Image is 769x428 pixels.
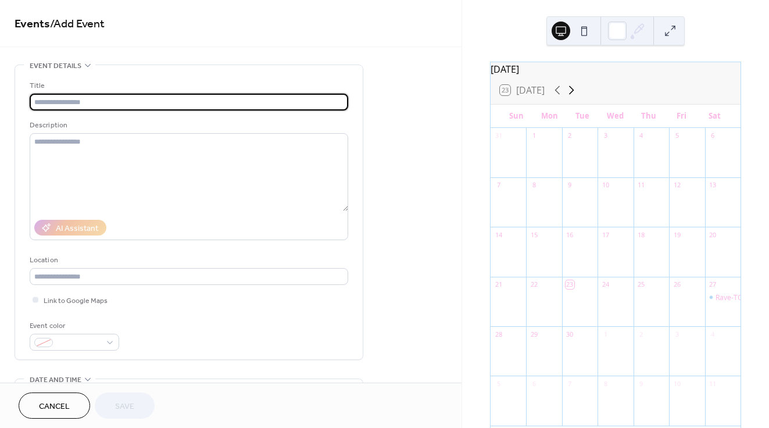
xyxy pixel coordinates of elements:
[673,280,681,289] div: 26
[709,330,717,338] div: 4
[566,131,574,140] div: 2
[494,379,503,388] div: 5
[709,230,717,239] div: 20
[673,181,681,190] div: 12
[15,13,50,35] a: Events
[632,105,665,128] div: Thu
[709,131,717,140] div: 6
[566,181,574,190] div: 9
[494,330,503,338] div: 28
[601,181,610,190] div: 10
[709,280,717,289] div: 27
[566,105,599,128] div: Tue
[30,320,117,332] div: Event color
[673,230,681,239] div: 19
[530,379,538,388] div: 6
[566,379,574,388] div: 7
[566,330,574,338] div: 30
[665,105,698,128] div: Fri
[637,379,646,388] div: 9
[716,293,742,302] div: Rave-TC
[30,119,346,131] div: Description
[19,393,90,419] button: Cancel
[530,181,538,190] div: 8
[637,230,646,239] div: 18
[500,105,533,128] div: Sun
[30,374,81,386] span: Date and time
[494,280,503,289] div: 21
[491,62,741,76] div: [DATE]
[533,105,566,128] div: Mon
[673,330,681,338] div: 3
[709,181,717,190] div: 13
[566,280,574,289] div: 23
[530,280,538,289] div: 22
[30,80,346,92] div: Title
[705,293,741,302] div: Rave-TC
[494,181,503,190] div: 7
[566,230,574,239] div: 16
[601,230,610,239] div: 17
[530,131,538,140] div: 1
[494,131,503,140] div: 31
[601,280,610,289] div: 24
[709,379,717,388] div: 11
[601,330,610,338] div: 1
[673,131,681,140] div: 5
[530,330,538,338] div: 29
[530,230,538,239] div: 15
[673,379,681,388] div: 10
[601,131,610,140] div: 3
[637,181,646,190] div: 11
[637,280,646,289] div: 25
[39,401,70,413] span: Cancel
[637,131,646,140] div: 4
[698,105,731,128] div: Sat
[50,13,105,35] span: / Add Event
[637,330,646,338] div: 2
[44,295,108,307] span: Link to Google Maps
[599,105,632,128] div: Wed
[30,60,81,72] span: Event details
[494,230,503,239] div: 14
[30,254,346,266] div: Location
[601,379,610,388] div: 8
